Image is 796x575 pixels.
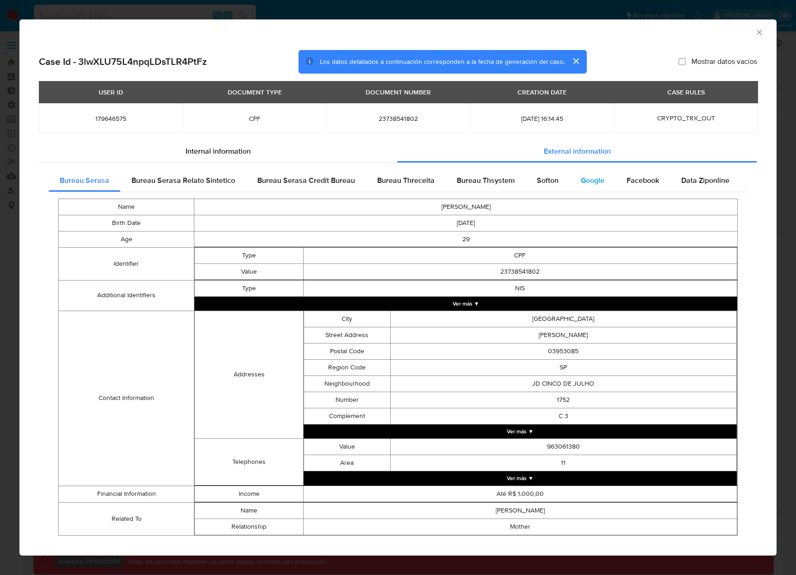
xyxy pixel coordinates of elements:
[195,247,303,263] td: Type
[303,280,737,296] td: NIS
[195,519,303,535] td: Relationship
[59,311,194,486] td: Contact Information
[304,359,390,375] td: Region Code
[390,455,736,471] td: 11
[377,175,435,186] span: Bureau Threceita
[59,280,194,311] td: Additional Identifiers
[195,263,303,280] td: Value
[390,359,736,375] td: SP
[565,50,587,72] button: cerrar
[303,486,737,502] td: Até R$ 1.000,00
[19,19,777,556] div: closure-recommendation-modal
[304,471,737,485] button: Expand array
[390,343,736,359] td: 03953085
[581,175,604,186] span: Google
[304,343,390,359] td: Postal Code
[681,175,729,186] span: Data Ziponline
[481,114,603,123] span: [DATE] 16:14:45
[457,175,515,186] span: Bureau Thsystem
[390,392,736,408] td: 1752
[320,57,565,66] span: Los datos detallados a continuación corresponden a la fecha de generación del caso.
[195,502,303,519] td: Name
[390,311,736,327] td: [GEOGRAPHIC_DATA]
[49,169,747,192] div: Detailed external info
[39,56,207,68] h2: Case Id - 3lwXLU75L4npqLDsTLR4PtFz
[59,502,194,535] td: Related To
[390,375,736,392] td: JD CINCO DE JULHO
[662,84,710,100] div: CASE RULES
[303,502,737,519] td: [PERSON_NAME]
[60,175,109,186] span: Bureau Serasa
[186,146,251,156] span: Internal information
[537,175,559,186] span: Softon
[755,28,763,36] button: Cerrar ventana
[195,486,303,502] td: Income
[304,375,390,392] td: Neighbourhood
[194,231,738,247] td: 29
[194,215,738,231] td: [DATE]
[59,247,194,280] td: Identifier
[304,408,390,424] td: Complement
[194,114,316,123] span: CPF
[303,247,737,263] td: CPF
[50,114,172,123] span: 179646575
[627,175,659,186] span: Facebook
[304,392,390,408] td: Number
[304,311,390,327] td: City
[59,231,194,247] td: Age
[390,438,736,455] td: 963061380
[59,199,194,215] td: Name
[39,140,757,162] div: Detailed info
[544,146,611,156] span: External information
[360,84,436,100] div: DOCUMENT NUMBER
[131,175,235,186] span: Bureau Serasa Relato Sintetico
[194,199,738,215] td: [PERSON_NAME]
[304,327,390,343] td: Street Address
[337,114,459,123] span: 23738541802
[303,263,737,280] td: 23738541802
[303,519,737,535] td: Mother
[657,113,715,123] span: CRYPTO_TRX_OUT
[691,57,757,66] span: Mostrar datos vacíos
[390,408,736,424] td: C 3
[512,84,572,100] div: CREATION DATE
[59,215,194,231] td: Birth Date
[93,84,129,100] div: USER ID
[304,425,737,438] button: Expand array
[222,84,287,100] div: DOCUMENT TYPE
[195,438,303,485] td: Telephones
[304,438,390,455] td: Value
[678,58,686,65] input: Mostrar datos vacíos
[194,297,737,311] button: Expand array
[195,280,303,296] td: Type
[304,455,390,471] td: Area
[59,486,194,502] td: Financial Information
[257,175,355,186] span: Bureau Serasa Credit Bureau
[390,327,736,343] td: [PERSON_NAME]
[195,311,303,438] td: Addresses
